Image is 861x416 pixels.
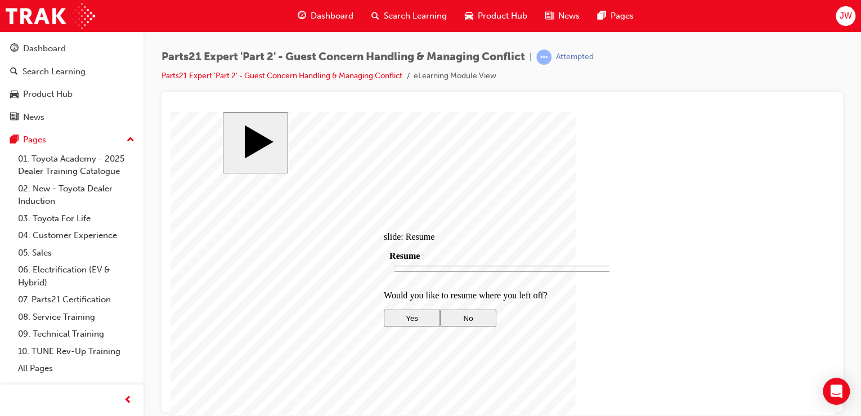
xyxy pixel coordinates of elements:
button: No [270,198,326,214]
span: Resume [219,139,249,149]
button: Pages [5,129,139,150]
span: Pages [611,10,634,23]
span: search-icon [10,67,18,77]
a: Parts21 Expert 'Part 2' - Guest Concern Handling & Managing Conflict [162,71,402,80]
a: 05. Sales [14,244,139,262]
a: 04. Customer Experience [14,227,139,244]
div: Product Hub [23,88,73,101]
div: Open Intercom Messenger [823,378,850,405]
span: guage-icon [298,9,306,23]
button: JW [836,6,855,26]
a: 06. Electrification (EV & Hybrid) [14,261,139,291]
span: guage-icon [10,44,19,54]
a: Search Learning [5,61,139,82]
a: 07. Parts21 Certification [14,291,139,308]
div: slide: Resume [213,120,450,130]
a: news-iconNews [536,5,589,28]
span: pages-icon [598,9,606,23]
button: Yes [213,198,270,214]
a: car-iconProduct Hub [456,5,536,28]
span: car-icon [465,9,473,23]
div: News [23,111,44,124]
div: Attempted [556,52,594,62]
a: 10. TUNE Rev-Up Training [14,343,139,360]
span: Parts21 Expert 'Part 2' - Guest Concern Handling & Managing Conflict [162,51,525,64]
div: Search Learning [23,65,86,78]
span: news-icon [545,9,554,23]
img: Trak [6,3,95,29]
a: 08. Service Training [14,308,139,326]
span: news-icon [10,113,19,123]
span: Dashboard [311,10,353,23]
button: DashboardSearch LearningProduct HubNews [5,36,139,129]
a: guage-iconDashboard [289,5,362,28]
a: Product Hub [5,84,139,105]
a: search-iconSearch Learning [362,5,456,28]
span: learningRecordVerb_ATTEMPT-icon [536,50,551,65]
a: All Pages [14,360,139,377]
div: Pages [23,133,46,146]
a: pages-iconPages [589,5,643,28]
div: Dashboard [23,42,66,55]
a: 09. Technical Training [14,325,139,343]
span: News [558,10,580,23]
a: Dashboard [5,38,139,59]
span: JW [839,10,851,23]
p: Would you like to resume where you left off? [213,178,450,189]
a: News [5,107,139,128]
span: pages-icon [10,135,19,145]
a: 03. Toyota For Life [14,210,139,227]
a: 01. Toyota Academy - 2025 Dealer Training Catalogue [14,150,139,180]
span: car-icon [10,90,19,100]
li: eLearning Module View [414,70,496,83]
span: Search Learning [384,10,447,23]
span: prev-icon [124,393,132,408]
span: search-icon [371,9,379,23]
span: Product Hub [478,10,527,23]
a: 02. New - Toyota Dealer Induction [14,180,139,210]
span: up-icon [127,133,134,147]
span: | [530,51,532,64]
